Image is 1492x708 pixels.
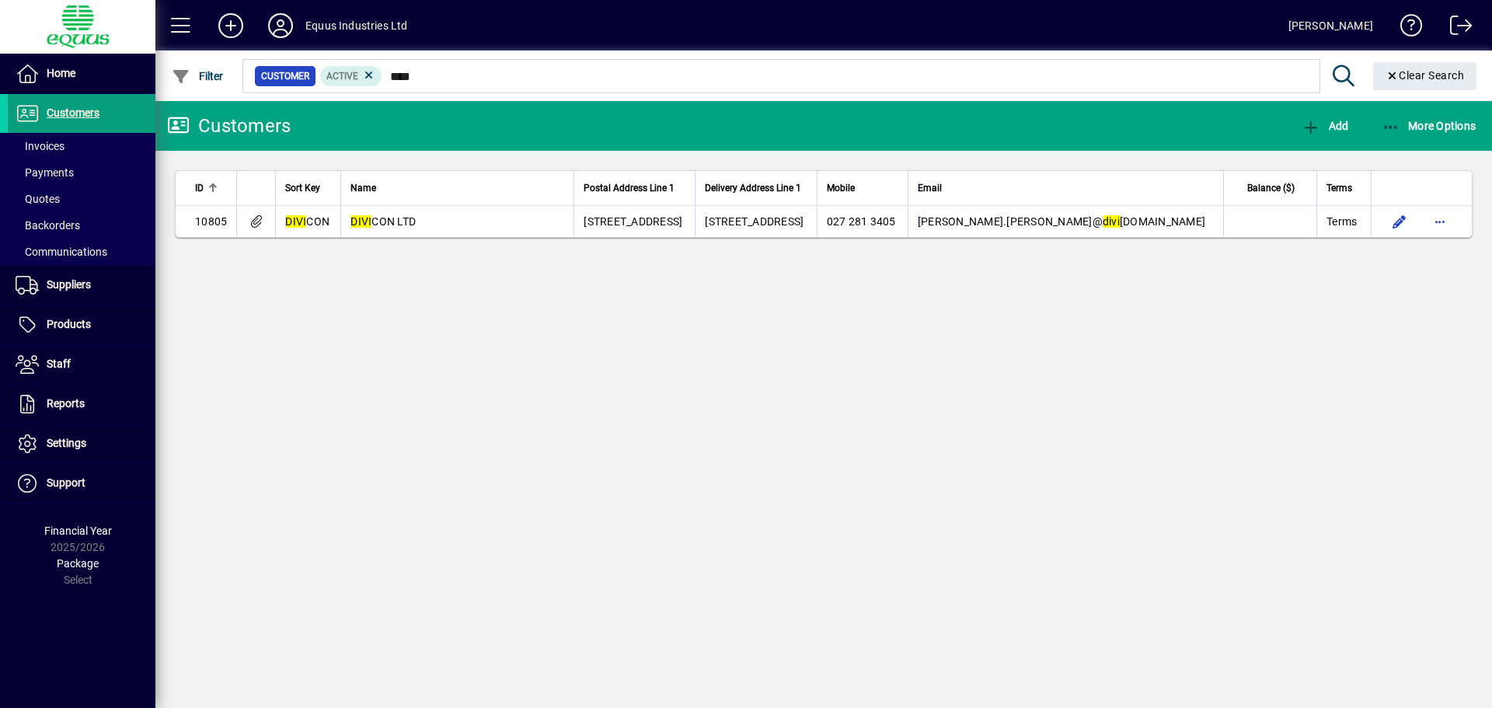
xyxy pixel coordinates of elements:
[8,54,155,93] a: Home
[350,215,371,228] em: DIVI
[47,397,85,410] span: Reports
[1428,209,1452,234] button: More options
[285,180,320,197] span: Sort Key
[1378,112,1480,140] button: More Options
[195,180,227,197] div: ID
[8,464,155,503] a: Support
[47,106,99,119] span: Customers
[57,557,99,570] span: Package
[47,437,86,449] span: Settings
[285,215,329,228] span: CON
[1326,214,1357,229] span: Terms
[195,180,204,197] span: ID
[827,215,896,228] span: 027 281 3405
[8,266,155,305] a: Suppliers
[350,180,376,197] span: Name
[261,68,309,84] span: Customer
[16,219,80,232] span: Backorders
[8,305,155,344] a: Products
[326,71,358,82] span: Active
[285,215,306,228] em: DIVI
[320,66,382,86] mat-chip: Activation Status: Active
[918,180,942,197] span: Email
[8,133,155,159] a: Invoices
[1288,13,1373,38] div: [PERSON_NAME]
[256,12,305,40] button: Profile
[47,318,91,330] span: Products
[305,13,408,38] div: Equus Industries Ltd
[206,12,256,40] button: Add
[1382,120,1476,132] span: More Options
[1326,180,1352,197] span: Terms
[47,476,85,489] span: Support
[16,193,60,205] span: Quotes
[1438,3,1473,54] a: Logout
[918,180,1214,197] div: Email
[350,215,416,228] span: CON LTD
[705,180,801,197] span: Delivery Address Line 1
[168,62,228,90] button: Filter
[1103,215,1120,228] em: divi
[16,140,64,152] span: Invoices
[1247,180,1295,197] span: Balance ($)
[8,212,155,239] a: Backorders
[1233,180,1309,197] div: Balance ($)
[195,215,227,228] span: 10805
[1373,62,1477,90] button: Clear
[8,159,155,186] a: Payments
[827,180,898,197] div: Mobile
[1302,120,1348,132] span: Add
[8,424,155,463] a: Settings
[8,186,155,212] a: Quotes
[1386,69,1465,82] span: Clear Search
[8,345,155,384] a: Staff
[172,70,224,82] span: Filter
[827,180,855,197] span: Mobile
[16,166,74,179] span: Payments
[8,385,155,424] a: Reports
[47,67,75,79] span: Home
[1298,112,1352,140] button: Add
[47,278,91,291] span: Suppliers
[350,180,564,197] div: Name
[918,215,1205,228] span: [PERSON_NAME].[PERSON_NAME]@ [DOMAIN_NAME]
[584,180,675,197] span: Postal Address Line 1
[8,239,155,265] a: Communications
[167,113,291,138] div: Customers
[47,357,71,370] span: Staff
[705,215,804,228] span: [STREET_ADDRESS]
[1389,3,1423,54] a: Knowledge Base
[16,246,107,258] span: Communications
[584,215,682,228] span: [STREET_ADDRESS]
[44,525,112,537] span: Financial Year
[1387,209,1412,234] button: Edit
